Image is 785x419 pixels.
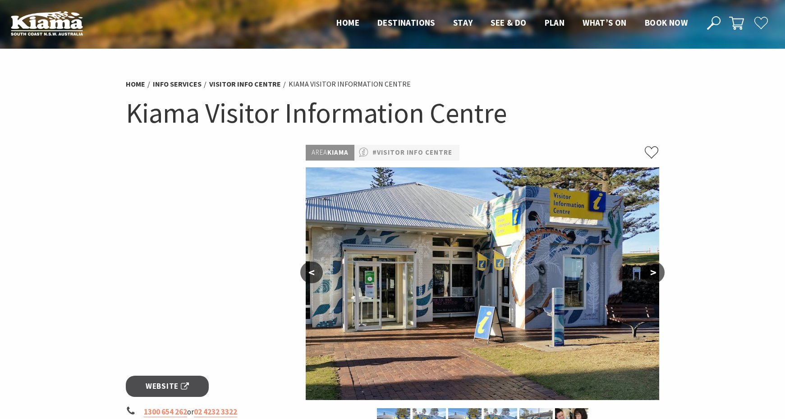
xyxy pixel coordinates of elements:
[144,407,187,417] a: 1300 654 262
[146,380,189,392] span: Website
[126,376,209,397] a: Website
[11,11,83,36] img: Kiama Logo
[453,17,473,28] span: Stay
[153,79,202,89] a: Info Services
[377,17,435,28] span: Destinations
[306,145,354,161] p: Kiama
[209,79,281,89] a: Visitor Info Centre
[312,148,327,157] span: Area
[372,147,452,158] a: #Visitor Info Centre
[545,17,565,28] span: Plan
[289,78,411,90] li: Kiama Visitor Information Centre
[194,407,237,417] a: 02 4232 3322
[583,17,627,28] span: What’s On
[300,262,323,283] button: <
[336,17,359,28] span: Home
[491,17,526,28] span: See & Do
[645,17,688,28] span: Book now
[126,79,145,89] a: Home
[306,167,659,400] img: Kiama Visitor Information Centre
[642,262,665,283] button: >
[126,95,660,131] h1: Kiama Visitor Information Centre
[327,16,697,31] nav: Main Menu
[126,406,299,418] li: or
